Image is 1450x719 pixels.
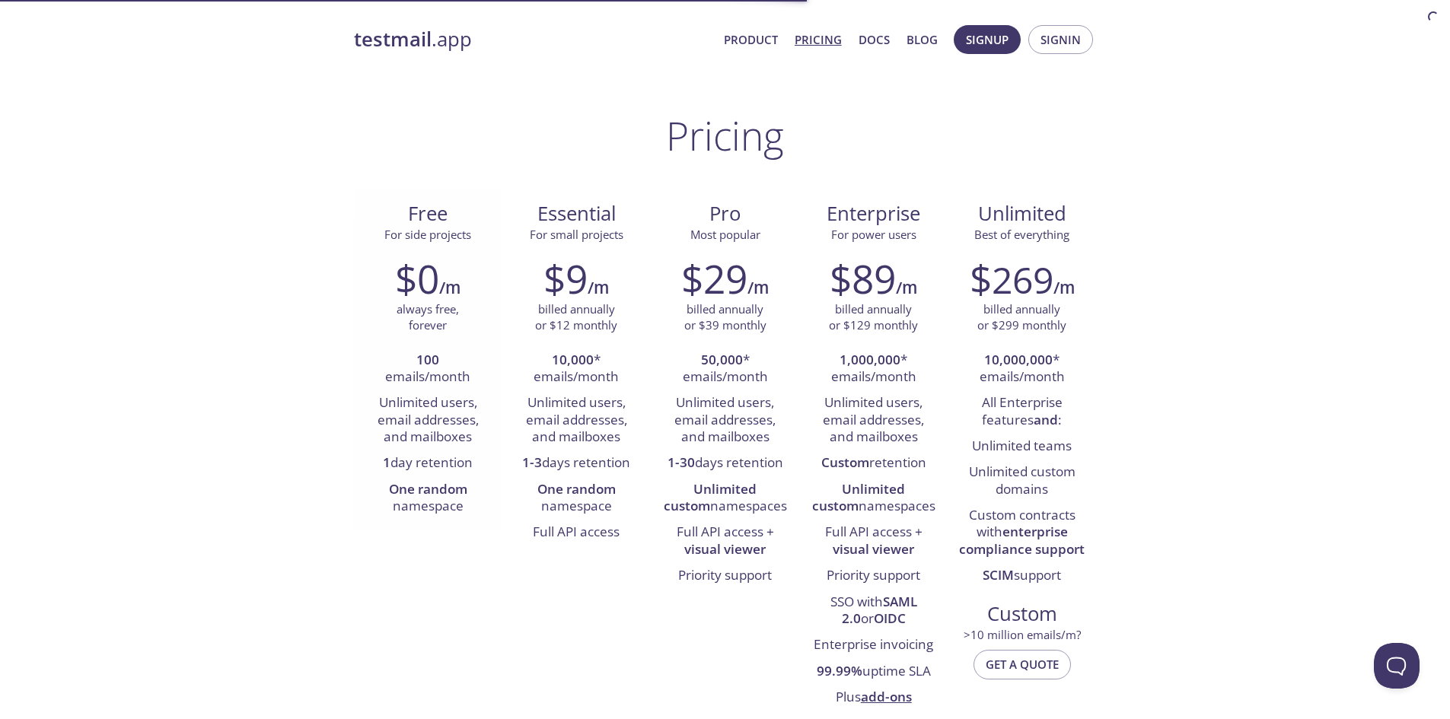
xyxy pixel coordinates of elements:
[684,540,766,558] strong: visual viewer
[395,256,439,301] h2: $0
[811,450,936,476] li: retention
[514,348,639,391] li: * emails/month
[1053,275,1075,301] h6: /m
[416,351,439,368] strong: 100
[795,30,842,49] a: Pricing
[397,301,459,334] p: always free, forever
[859,30,890,49] a: Docs
[664,480,757,514] strong: Unlimited custom
[811,390,936,450] li: Unlimited users, email addresses, and mailboxes
[681,256,747,301] h2: $29
[701,351,743,368] strong: 50,000
[724,30,778,49] a: Product
[959,460,1085,503] li: Unlimited custom domains
[514,477,639,520] li: namespace
[514,520,639,546] li: Full API access
[959,434,1085,460] li: Unlimited teams
[684,301,766,334] p: billed annually or $39 monthly
[984,351,1053,368] strong: 10,000,000
[907,30,938,49] a: Blog
[662,348,788,391] li: * emails/month
[811,590,936,633] li: SSO with or
[840,351,900,368] strong: 1,000,000
[1040,30,1081,49] span: Signin
[812,480,906,514] strong: Unlimited custom
[747,275,769,301] h6: /m
[365,390,491,450] li: Unlimited users, email addresses, and mailboxes
[662,450,788,476] li: days retention
[959,563,1085,589] li: support
[384,227,471,242] span: For side projects
[811,348,936,391] li: * emails/month
[662,390,788,450] li: Unlimited users, email addresses, and mailboxes
[986,654,1059,674] span: Get a quote
[811,659,936,685] li: uptime SLA
[960,601,1084,627] span: Custom
[662,563,788,589] li: Priority support
[992,255,1053,304] span: 269
[983,566,1014,584] strong: SCIM
[668,453,695,471] strong: 1-30
[811,520,936,563] li: Full API access +
[389,480,467,498] strong: One random
[811,563,936,589] li: Priority support
[811,201,935,227] span: Enterprise
[535,301,617,334] p: billed annually or $12 monthly
[663,201,787,227] span: Pro
[966,30,1009,49] span: Signup
[821,453,869,471] strong: Custom
[354,26,432,52] strong: testmail
[366,201,490,227] span: Free
[1028,25,1093,54] button: Signin
[861,688,912,705] a: add-ons
[811,685,936,711] li: Plus
[964,627,1081,642] span: > 10 million emails/m?
[833,540,914,558] strong: visual viewer
[978,200,1066,227] span: Unlimited
[514,450,639,476] li: days retention
[354,27,712,52] a: testmail.app
[970,256,1053,301] h2: $
[537,480,616,498] strong: One random
[690,227,760,242] span: Most popular
[662,477,788,520] li: namespaces
[974,227,1069,242] span: Best of everything
[522,453,542,471] strong: 1-3
[588,275,609,301] h6: /m
[829,301,918,334] p: billed annually or $129 monthly
[666,113,784,158] h1: Pricing
[954,25,1021,54] button: Signup
[842,593,917,627] strong: SAML 2.0
[830,256,896,301] h2: $89
[1374,643,1420,689] iframe: Help Scout Beacon - Open
[831,227,916,242] span: For power users
[817,662,862,679] strong: 99.99%
[515,201,639,227] span: Essential
[1034,411,1058,428] strong: and
[552,351,594,368] strong: 10,000
[514,390,639,450] li: Unlimited users, email addresses, and mailboxes
[959,503,1085,563] li: Custom contracts with
[874,609,906,627] strong: OIDC
[896,275,917,301] h6: /m
[383,453,390,471] strong: 1
[959,523,1085,557] strong: enterprise compliance support
[365,477,491,520] li: namespace
[974,650,1071,679] button: Get a quote
[811,477,936,520] li: namespaces
[662,520,788,563] li: Full API access +
[530,227,623,242] span: For small projects
[365,450,491,476] li: day retention
[959,348,1085,391] li: * emails/month
[811,632,936,658] li: Enterprise invoicing
[365,348,491,391] li: emails/month
[439,275,460,301] h6: /m
[543,256,588,301] h2: $9
[959,390,1085,434] li: All Enterprise features :
[977,301,1066,334] p: billed annually or $299 monthly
